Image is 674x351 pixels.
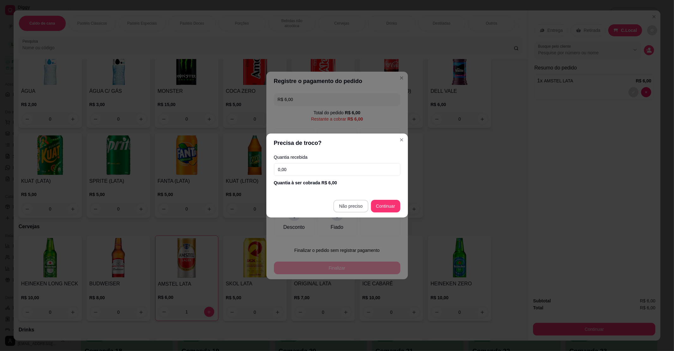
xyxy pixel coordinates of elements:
[333,200,368,212] button: Não preciso
[274,180,400,186] div: Quantia à ser cobrada R$ 6,00
[371,200,400,212] button: Continuar
[397,135,407,145] button: Close
[274,155,400,159] label: Quantia recebida
[266,134,408,152] header: Precisa de troco?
